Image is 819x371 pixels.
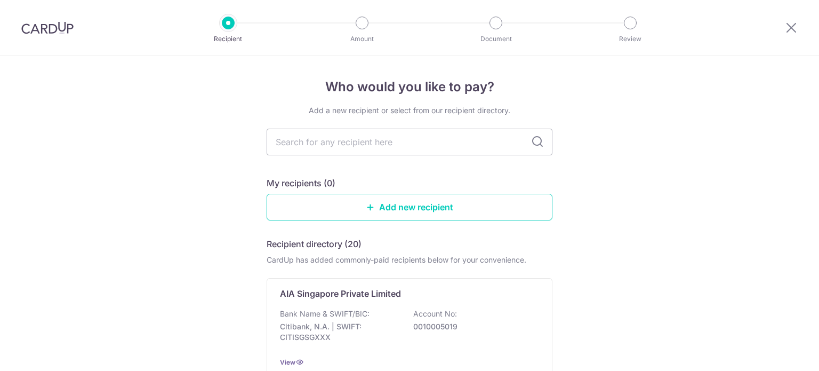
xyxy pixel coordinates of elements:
[280,287,401,300] p: AIA Singapore Private Limited
[21,21,74,34] img: CardUp
[267,105,552,116] div: Add a new recipient or select from our recipient directory.
[591,34,670,44] p: Review
[413,321,533,332] p: 0010005019
[267,177,335,190] h5: My recipients (0)
[267,77,552,97] h4: Who would you like to pay?
[267,255,552,265] div: CardUp has added commonly-paid recipients below for your convenience.
[323,34,402,44] p: Amount
[267,194,552,220] a: Add new recipient
[280,358,295,366] a: View
[280,309,370,319] p: Bank Name & SWIFT/BIC:
[413,309,457,319] p: Account No:
[267,129,552,155] input: Search for any recipient here
[280,321,399,343] p: Citibank, N.A. | SWIFT: CITISGSGXXX
[751,339,808,366] iframe: Opens a widget where you can find more information
[456,34,535,44] p: Document
[189,34,268,44] p: Recipient
[267,238,362,250] h5: Recipient directory (20)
